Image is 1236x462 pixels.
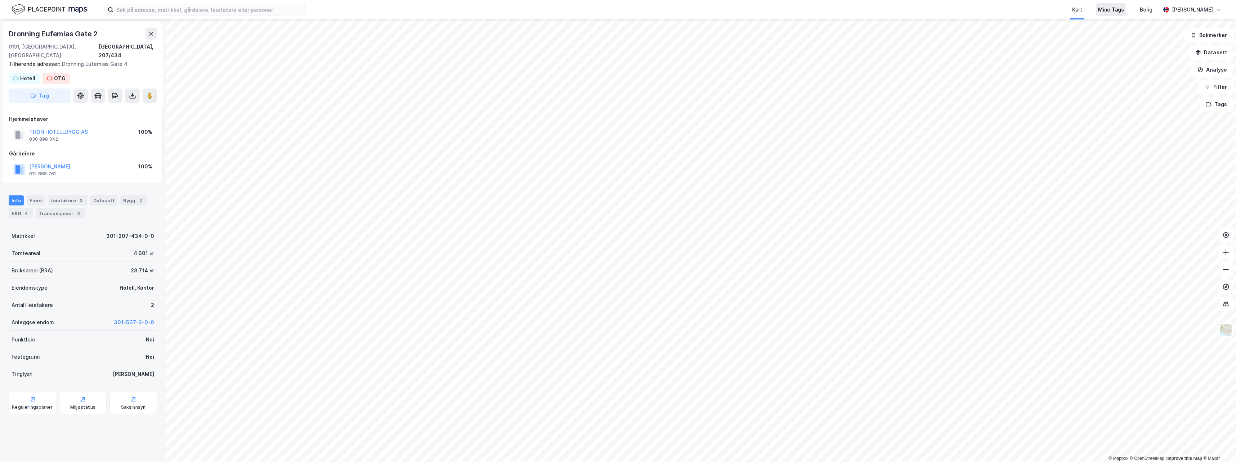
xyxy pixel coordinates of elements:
div: Tinglyst [12,370,32,379]
div: Bolig [1140,5,1152,14]
div: Festegrunn [12,353,40,361]
div: 2 [77,197,85,204]
div: Eiendomstype [12,284,48,292]
div: Bygg [120,195,147,205]
div: Eiere [27,195,45,205]
div: 4 [23,210,30,217]
a: Improve this map [1166,456,1202,461]
button: Tag [9,89,71,103]
div: Info [9,195,24,205]
div: Nei [146,335,154,344]
div: Anleggseiendom [12,318,54,327]
div: Kontrollprogram for chat [1200,427,1236,462]
div: ESG [9,208,33,218]
div: OTG [54,74,66,83]
div: Hjemmelshaver [9,115,157,123]
div: 301-207-434-0-0 [106,232,154,240]
div: Hotell, Kontor [120,284,154,292]
button: Datasett [1189,45,1233,60]
div: Transaksjoner [36,208,85,218]
div: Punktleie [12,335,35,344]
button: Filter [1199,80,1233,94]
button: 301-507-2-0-0 [114,318,154,327]
div: Dronning Eufemias Gate 2 [9,28,99,40]
a: Mapbox [1109,456,1128,461]
button: Bokmerker [1184,28,1233,42]
div: Hotell [20,74,35,83]
div: Datasett [90,195,117,205]
div: Leietakere [48,195,88,205]
div: [GEOGRAPHIC_DATA], 207/434 [99,42,157,60]
img: logo.f888ab2527a4732fd821a326f86c7f29.svg [12,3,87,16]
div: 0191, [GEOGRAPHIC_DATA], [GEOGRAPHIC_DATA] [9,42,99,60]
div: Matrikkel [12,232,35,240]
div: Gårdeiere [9,149,157,158]
div: 2 [151,301,154,309]
div: [PERSON_NAME] [1172,5,1213,14]
div: 4 601 ㎡ [134,249,154,258]
div: [PERSON_NAME] [113,370,154,379]
div: 912 868 761 [29,171,56,177]
div: Miljøstatus [70,404,95,410]
div: 100% [138,162,152,171]
button: Analyse [1191,63,1233,77]
div: 23 714 ㎡ [131,266,154,275]
div: 100% [138,128,152,136]
div: Nei [146,353,154,361]
div: 830 898 042 [29,136,58,142]
div: Tomteareal [12,249,40,258]
a: OpenStreetMap [1130,456,1165,461]
div: Kart [1072,5,1082,14]
button: Tags [1200,97,1233,112]
div: Mine Tags [1098,5,1124,14]
iframe: Chat Widget [1200,427,1236,462]
div: Antall leietakere [12,301,53,309]
div: 3 [75,210,82,217]
div: Saksinnsyn [121,404,146,410]
img: Z [1219,323,1233,337]
div: Dronning Eufemias Gate 4 [9,60,151,68]
div: Reguleringsplaner [12,404,53,410]
input: Søk på adresse, matrikkel, gårdeiere, leietakere eller personer [113,4,306,15]
div: 2 [137,197,144,204]
div: Bruksareal (BRA) [12,266,53,275]
span: Tilhørende adresser: [9,61,62,67]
